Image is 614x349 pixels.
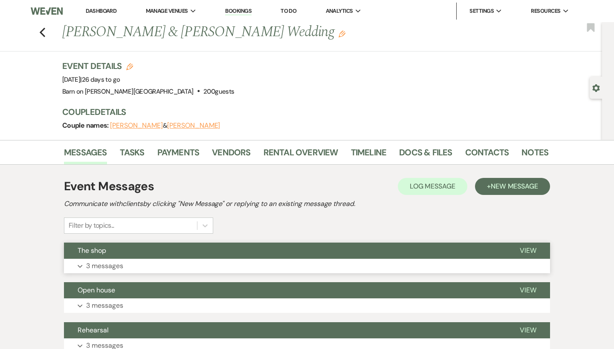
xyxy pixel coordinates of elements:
a: Notes [521,146,548,164]
span: & [110,121,220,130]
span: View [520,246,536,255]
button: Log Message [398,178,467,195]
h3: Event Details [62,60,234,72]
button: 3 messages [64,259,550,273]
button: View [506,322,550,338]
span: Settings [469,7,494,15]
a: Messages [64,146,107,164]
span: Analytics [326,7,353,15]
button: Open lead details [592,83,600,92]
h1: Event Messages [64,177,154,195]
span: Rehearsal [78,326,109,335]
span: View [520,326,536,335]
p: 3 messages [86,300,123,311]
span: View [520,286,536,295]
span: | [80,75,120,84]
a: Payments [157,146,200,164]
span: The shop [78,246,106,255]
span: Couple names: [62,121,110,130]
h1: [PERSON_NAME] & [PERSON_NAME] Wedding [62,22,444,43]
a: Vendors [212,146,250,164]
span: Manage Venues [146,7,188,15]
button: View [506,243,550,259]
button: View [506,282,550,298]
button: Rehearsal [64,322,506,338]
h3: Couple Details [62,106,540,118]
a: Rental Overview [264,146,338,164]
p: 3 messages [86,260,123,272]
span: 200 guests [203,87,234,96]
span: 26 days to go [82,75,120,84]
span: Barn on [PERSON_NAME][GEOGRAPHIC_DATA] [62,87,194,96]
a: Contacts [465,146,509,164]
button: 3 messages [64,298,550,313]
span: New Message [491,182,538,191]
a: Bookings [225,7,252,15]
button: The shop [64,243,506,259]
a: Tasks [120,146,145,164]
h2: Communicate with clients by clicking "New Message" or replying to an existing message thread. [64,199,550,209]
button: [PERSON_NAME] [110,122,163,129]
a: Dashboard [86,7,116,14]
div: Filter by topics... [69,220,114,231]
a: Docs & Files [399,146,452,164]
button: +New Message [475,178,550,195]
img: Weven Logo [31,2,63,20]
button: Open house [64,282,506,298]
span: Resources [531,7,560,15]
a: To Do [281,7,296,14]
button: Edit [339,30,345,37]
span: Open house [78,286,115,295]
a: Timeline [351,146,387,164]
span: Log Message [410,182,455,191]
button: [PERSON_NAME] [167,122,220,129]
span: [DATE] [62,75,120,84]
